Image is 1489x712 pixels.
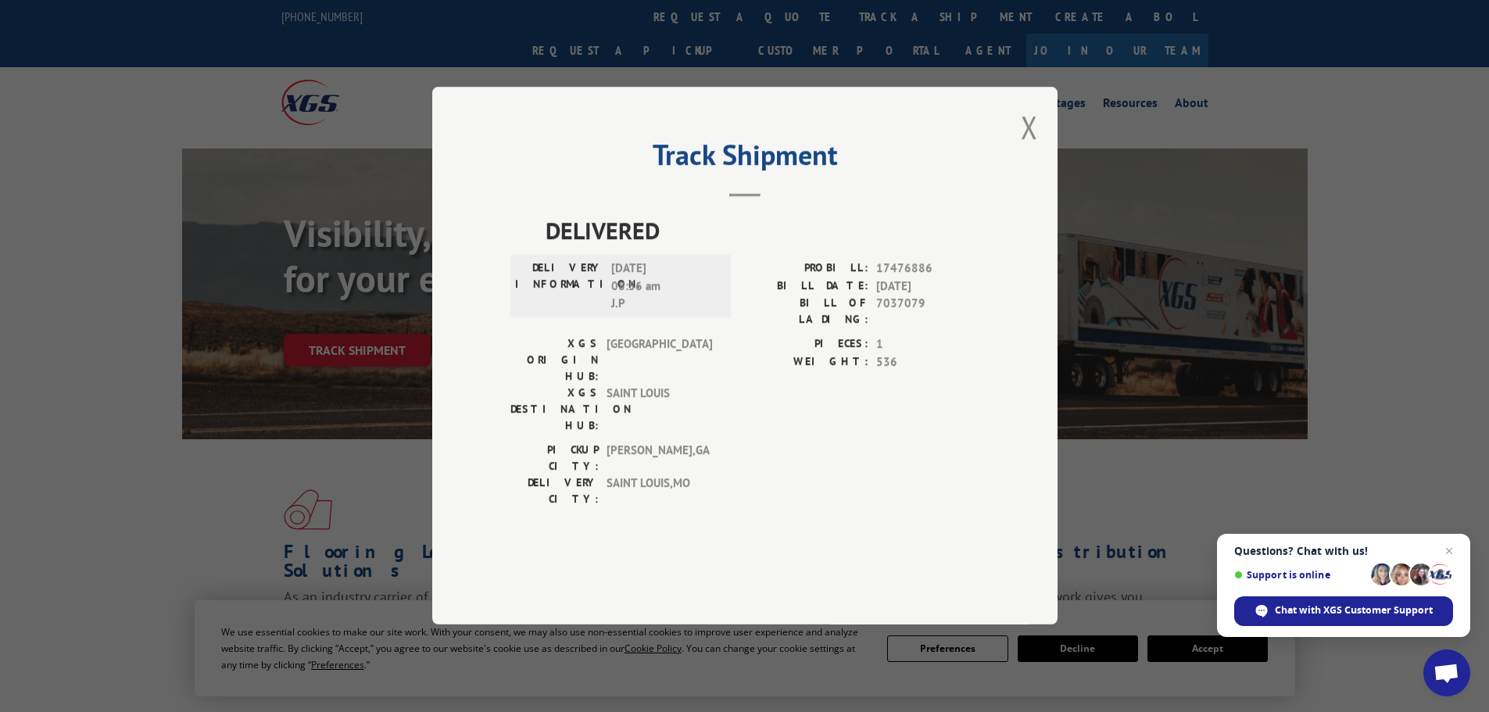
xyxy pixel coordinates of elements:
[745,277,868,295] label: BILL DATE:
[607,385,712,435] span: SAINT LOUIS
[876,295,979,328] span: 7037079
[1440,542,1459,560] span: Close chat
[1021,106,1038,148] button: Close modal
[510,475,599,508] label: DELIVERY CITY:
[510,442,599,475] label: PICKUP CITY:
[607,475,712,508] span: SAINT LOUIS , MO
[1234,569,1366,581] span: Support is online
[745,295,868,328] label: BILL OF LADING:
[607,336,712,385] span: [GEOGRAPHIC_DATA]
[745,336,868,354] label: PIECES:
[607,442,712,475] span: [PERSON_NAME] , GA
[745,260,868,278] label: PROBILL:
[745,353,868,371] label: WEIGHT:
[546,213,979,249] span: DELIVERED
[1275,603,1433,617] span: Chat with XGS Customer Support
[510,336,599,385] label: XGS ORIGIN HUB:
[611,260,717,313] span: [DATE] 08:56 am J.P
[876,277,979,295] span: [DATE]
[876,353,979,371] span: 536
[1234,545,1453,557] span: Questions? Chat with us!
[876,336,979,354] span: 1
[510,385,599,435] label: XGS DESTINATION HUB:
[510,144,979,174] h2: Track Shipment
[876,260,979,278] span: 17476886
[515,260,603,313] label: DELIVERY INFORMATION:
[1234,596,1453,626] div: Chat with XGS Customer Support
[1423,649,1470,696] div: Open chat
